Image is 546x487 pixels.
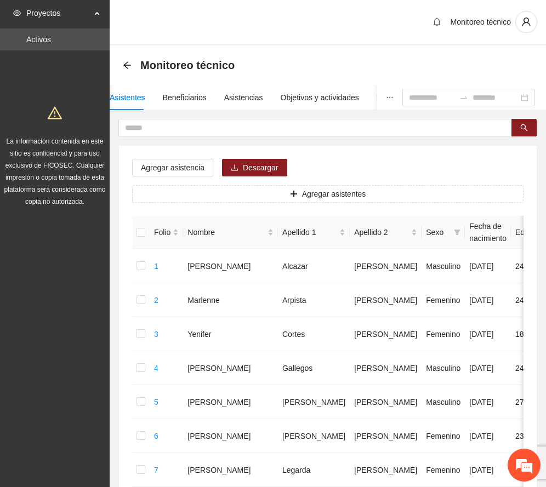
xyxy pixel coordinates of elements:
[183,419,278,453] td: [PERSON_NAME]
[350,453,422,487] td: [PERSON_NAME]
[150,216,183,249] th: Folio
[222,159,287,176] button: downloadDescargar
[224,91,263,104] div: Asistencias
[278,385,350,419] td: [PERSON_NAME]
[511,385,546,419] td: 27
[141,162,204,174] span: Agregar asistencia
[511,419,546,453] td: 23
[132,159,213,176] button: Agregar asistencia
[281,91,359,104] div: Objetivos y actividades
[350,216,422,249] th: Apellido 2
[465,453,511,487] td: [DATE]
[183,351,278,385] td: [PERSON_NAME]
[354,226,409,238] span: Apellido 2
[520,124,528,133] span: search
[511,249,546,283] td: 24
[350,385,422,419] td: [PERSON_NAME]
[231,164,238,173] span: download
[429,18,445,26] span: bell
[154,466,158,474] a: 7
[511,216,546,249] th: Edad
[154,432,158,440] a: 6
[465,385,511,419] td: [DATE]
[465,216,511,249] th: Fecha de nacimiento
[377,91,421,104] div: Participantes
[350,249,422,283] td: [PERSON_NAME]
[454,229,460,236] span: filter
[278,283,350,317] td: Arpista
[183,283,278,317] td: Marlenne
[123,61,132,70] span: arrow-left
[26,35,51,44] a: Activos
[183,249,278,283] td: [PERSON_NAME]
[422,419,465,453] td: Femenino
[422,385,465,419] td: Masculino
[450,18,511,26] span: Monitoreo técnico
[154,226,170,238] span: Folio
[350,317,422,351] td: [PERSON_NAME]
[516,17,537,27] span: user
[465,249,511,283] td: [DATE]
[183,453,278,487] td: [PERSON_NAME]
[154,330,158,339] a: 3
[154,398,158,406] a: 5
[302,188,366,200] span: Agregar asistentes
[140,56,235,74] span: Monitoreo técnico
[515,226,533,238] span: Edad
[511,119,537,136] button: search
[426,226,450,238] span: Sexo
[350,283,422,317] td: [PERSON_NAME]
[243,162,278,174] span: Descargar
[282,226,337,238] span: Apellido 1
[13,9,21,17] span: eye
[422,249,465,283] td: Masculino
[428,13,446,31] button: bell
[163,91,207,104] div: Beneficiarios
[465,351,511,385] td: [DATE]
[422,453,465,487] td: Femenino
[183,385,278,419] td: [PERSON_NAME]
[183,216,278,249] th: Nombre
[511,283,546,317] td: 24
[465,419,511,453] td: [DATE]
[132,185,524,203] button: plusAgregar asistentes
[465,317,511,351] td: [DATE]
[422,317,465,351] td: Femenino
[4,137,106,205] span: La información contenida en este sitio es confidencial y para uso exclusivo de FICOSEC. Cualquier...
[515,11,537,33] button: user
[459,93,468,102] span: swap-right
[278,249,350,283] td: Alcazar
[511,317,546,351] td: 18
[48,106,62,120] span: warning
[459,93,468,102] span: to
[422,283,465,317] td: Femenino
[278,216,350,249] th: Apellido 1
[350,419,422,453] td: [PERSON_NAME]
[278,317,350,351] td: Cortes
[422,351,465,385] td: Masculino
[154,364,158,373] a: 4
[278,453,350,487] td: Legarda
[465,283,511,317] td: [DATE]
[278,419,350,453] td: [PERSON_NAME]
[511,351,546,385] td: 24
[377,85,402,110] button: ellipsis
[26,2,91,24] span: Proyectos
[183,317,278,351] td: Yenifer
[187,226,265,238] span: Nombre
[154,296,158,305] a: 2
[123,61,132,70] div: Back
[350,351,422,385] td: [PERSON_NAME]
[452,224,463,240] span: filter
[154,262,158,271] a: 1
[290,190,298,199] span: plus
[386,94,394,101] span: ellipsis
[278,351,350,385] td: Gallegos
[110,91,145,104] div: Asistentes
